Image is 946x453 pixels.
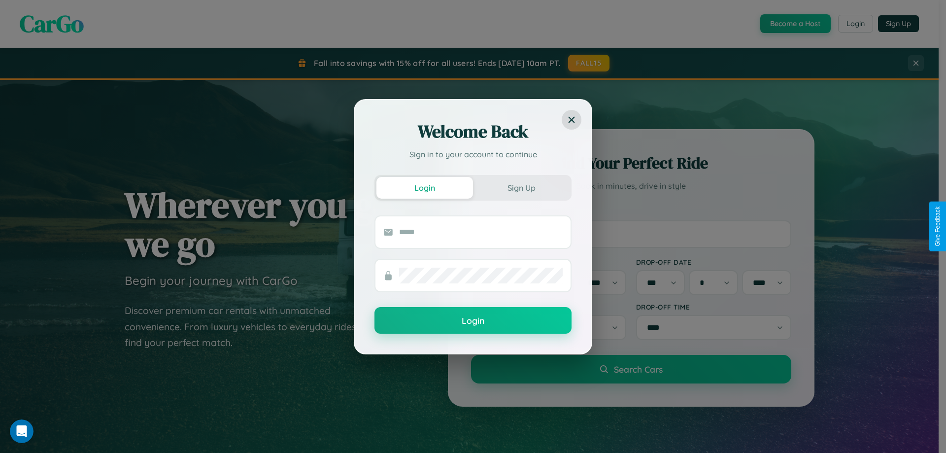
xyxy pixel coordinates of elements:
[10,419,34,443] iframe: Intercom live chat
[374,148,572,160] p: Sign in to your account to continue
[374,120,572,143] h2: Welcome Back
[934,207,941,246] div: Give Feedback
[473,177,570,199] button: Sign Up
[374,307,572,334] button: Login
[376,177,473,199] button: Login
